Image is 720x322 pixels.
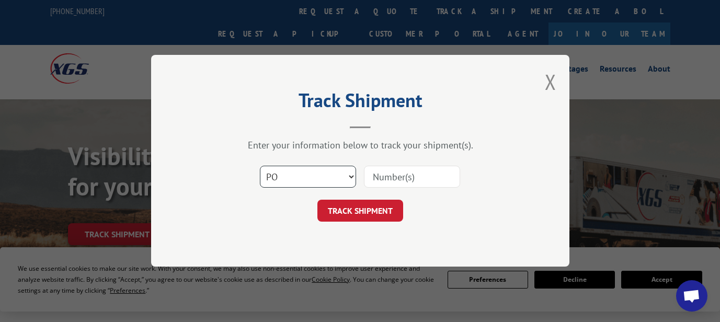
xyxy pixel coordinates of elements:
[317,200,403,222] button: TRACK SHIPMENT
[203,93,517,113] h2: Track Shipment
[676,280,707,312] a: Open chat
[364,166,460,188] input: Number(s)
[545,68,556,96] button: Close modal
[203,140,517,152] div: Enter your information below to track your shipment(s).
